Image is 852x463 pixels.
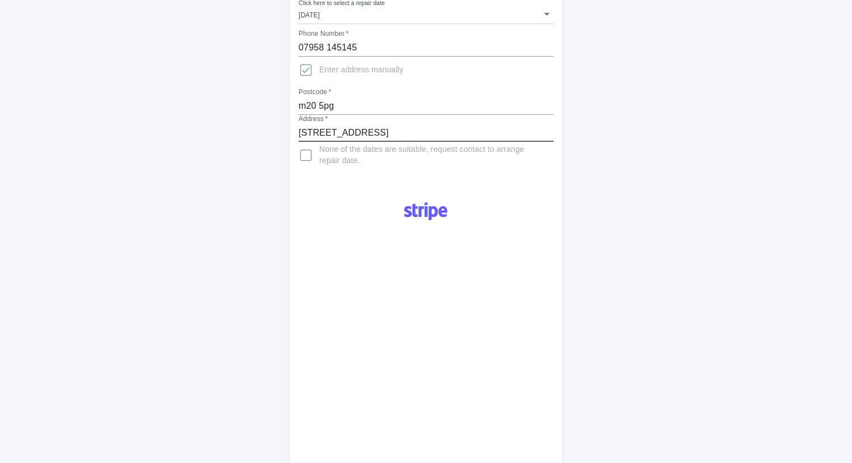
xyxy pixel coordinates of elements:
img: Logo [398,198,454,225]
span: None of the dates are suitable, request contact to arrange repair date. [319,144,544,166]
label: Phone Number [299,29,348,39]
div: [DATE] [299,4,553,24]
span: Enter address manually [319,64,403,76]
label: Address [299,114,328,124]
label: Postcode [299,87,331,97]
